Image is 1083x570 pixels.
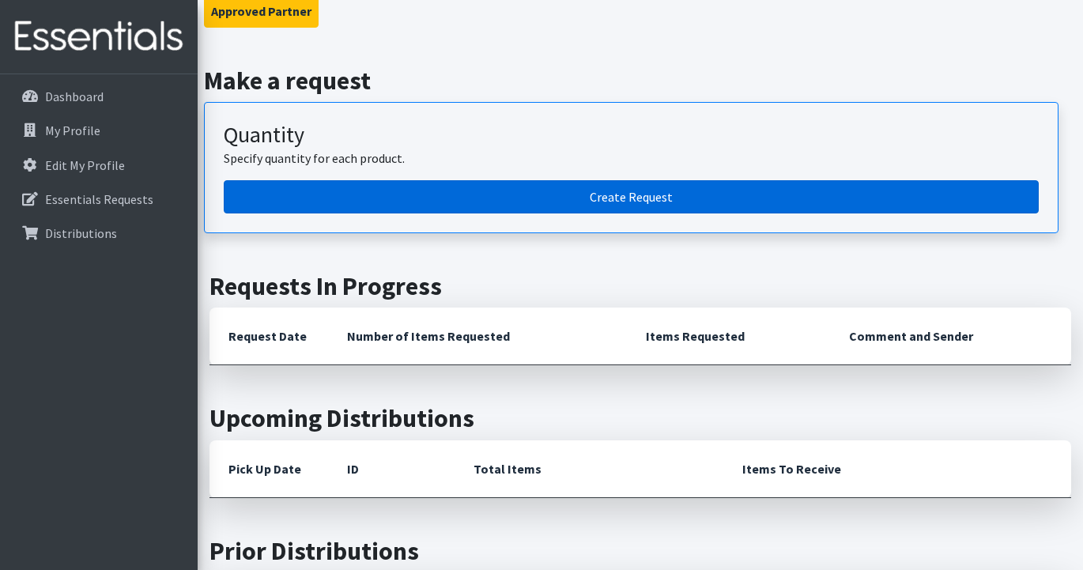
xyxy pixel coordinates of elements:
[723,440,1071,498] th: Items To Receive
[45,225,117,241] p: Distributions
[6,81,191,112] a: Dashboard
[209,536,1071,566] h2: Prior Distributions
[209,403,1071,433] h2: Upcoming Distributions
[209,440,328,498] th: Pick Up Date
[627,308,830,365] th: Items Requested
[6,149,191,181] a: Edit My Profile
[45,191,153,207] p: Essentials Requests
[328,440,455,498] th: ID
[6,115,191,146] a: My Profile
[209,308,328,365] th: Request Date
[6,10,191,63] img: HumanEssentials
[209,271,1071,301] h2: Requests In Progress
[45,89,104,104] p: Dashboard
[455,440,723,498] th: Total Items
[224,149,1039,168] p: Specify quantity for each product.
[224,180,1039,213] a: Create a request by quantity
[204,66,1077,96] h2: Make a request
[224,122,1039,149] h3: Quantity
[45,123,100,138] p: My Profile
[328,308,627,365] th: Number of Items Requested
[830,308,1071,365] th: Comment and Sender
[6,183,191,215] a: Essentials Requests
[6,217,191,249] a: Distributions
[45,157,125,173] p: Edit My Profile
